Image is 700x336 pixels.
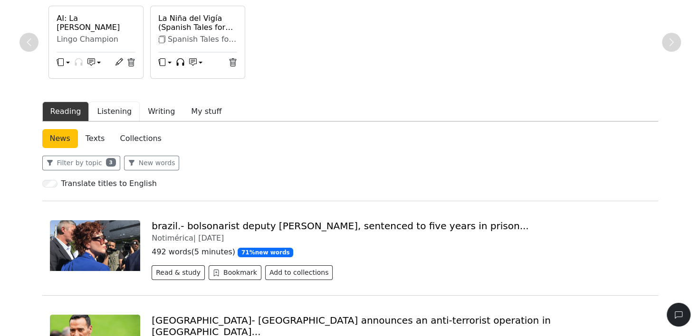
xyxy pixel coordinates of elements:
span: Spanish Tales for Beginners (Hills & [PERSON_NAME]) [158,35,236,62]
button: Bookmark [209,265,261,280]
span: [DATE] [198,233,224,243]
img: fotonoticia_20250823070600_1200.jpg [50,220,141,271]
span: 3 [106,158,116,167]
span: 71 % new words [238,248,293,257]
div: Lingo Champion [57,35,135,44]
a: News [42,129,78,148]
h6: Translate titles to English [61,179,157,188]
a: AI: La [PERSON_NAME] [57,14,135,32]
button: My stuff [183,102,230,121]
button: Reading [42,102,89,121]
button: New words [124,156,180,170]
a: Collections [112,129,169,148]
a: brazil.- bolsonarist deputy [PERSON_NAME], sentenced to five years in prison... [152,220,528,232]
button: Filter by topic3 [42,156,120,170]
a: Read & study [152,270,209,279]
div: Notimérica | [152,233,650,243]
a: La Niña del Vigía (Spanish Tales for Beginners, [PERSON_NAME] de la Peña [PERSON_NAME]) [158,14,237,32]
button: Writing [140,102,183,121]
p: 492 words ( 5 minutes ) [152,246,650,258]
button: Listening [89,102,140,121]
button: Read & study [152,265,205,280]
a: Texts [78,129,113,148]
button: Add to collections [265,265,333,280]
